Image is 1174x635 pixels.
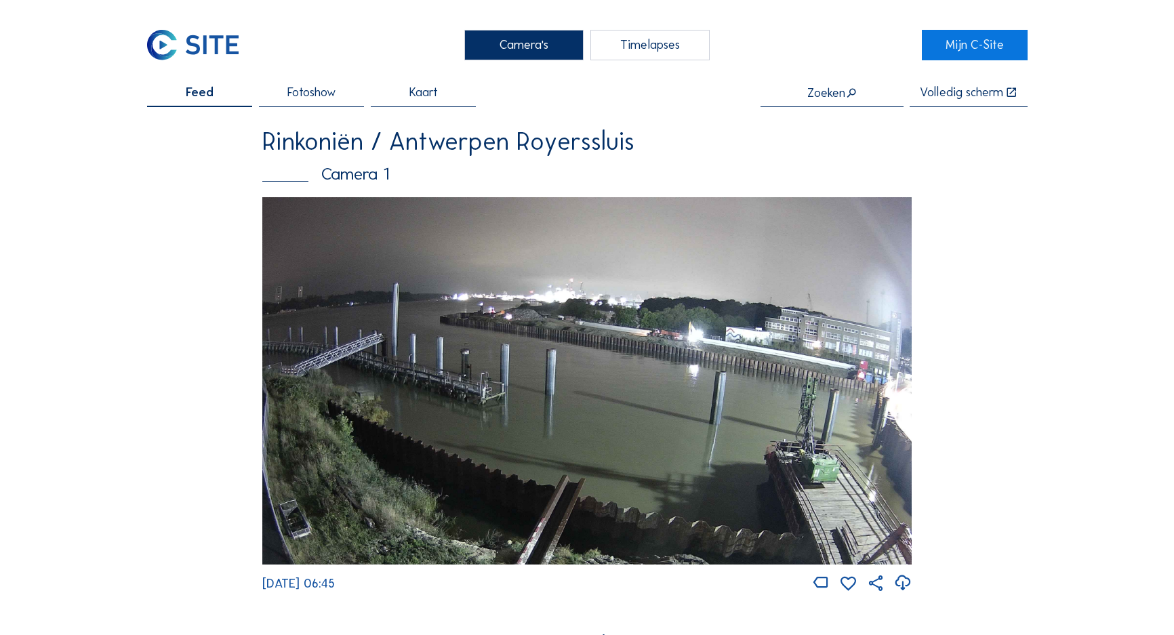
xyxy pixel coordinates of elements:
a: Mijn C-Site [922,30,1028,61]
div: Camera's [464,30,584,61]
div: Volledig scherm [920,86,1003,99]
img: C-SITE Logo [147,30,239,61]
div: Camera 1 [262,165,912,183]
span: Kaart [409,86,438,98]
span: [DATE] 06:45 [262,576,335,591]
div: Rinkoniën / Antwerpen Royerssluis [262,129,912,155]
div: Timelapses [590,30,710,61]
span: Feed [186,86,214,98]
img: Image [262,197,912,565]
span: Fotoshow [287,86,336,98]
a: C-SITE Logo [147,30,253,61]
